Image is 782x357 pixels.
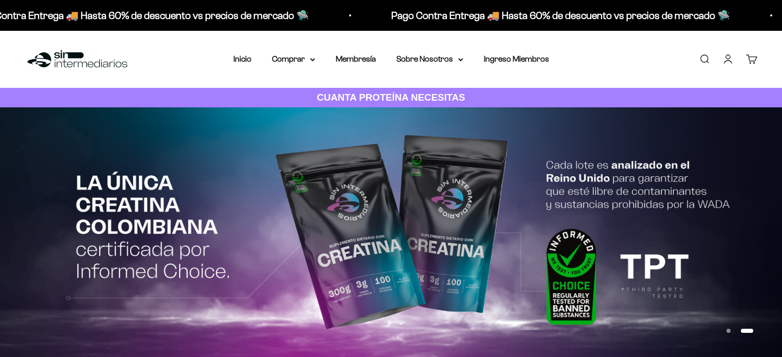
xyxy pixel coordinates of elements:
a: Inicio [233,54,251,63]
a: Membresía [336,54,376,63]
summary: Sobre Nosotros [396,52,463,66]
strong: CUANTA PROTEÍNA NECESITAS [317,92,465,103]
summary: Comprar [272,52,315,66]
p: Pago Contra Entrega 🚚 Hasta 60% de descuento vs precios de mercado 🛸 [387,7,726,24]
a: Ingreso Miembros [484,54,549,63]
